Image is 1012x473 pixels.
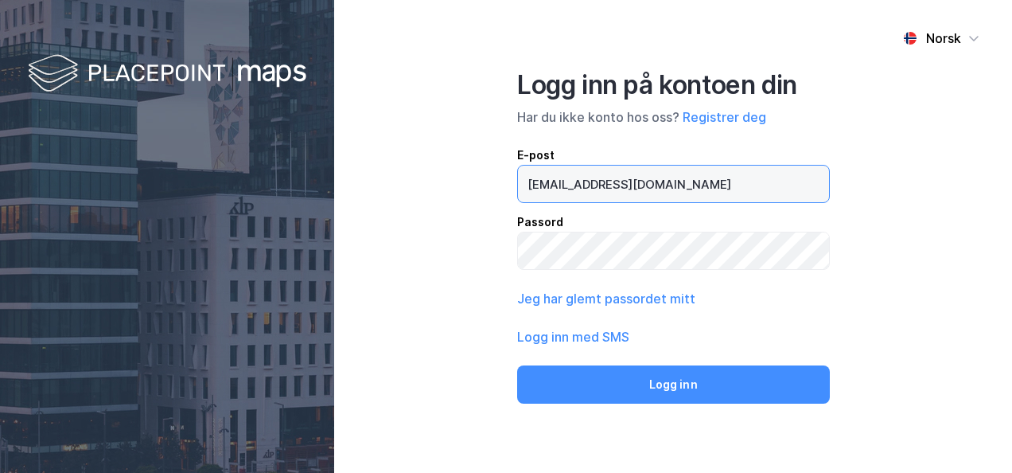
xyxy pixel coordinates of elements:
img: logo-white.f07954bde2210d2a523dddb988cd2aa7.svg [28,51,306,98]
button: Registrer deg [683,107,766,127]
button: Logg inn med SMS [517,327,629,346]
button: Logg inn [517,365,830,404]
div: Norsk [926,29,961,48]
div: Logg inn på kontoen din [517,69,830,101]
div: Passord [517,213,830,232]
iframe: Chat Widget [932,397,1012,473]
div: E-post [517,146,830,165]
div: Har du ikke konto hos oss? [517,107,830,127]
button: Jeg har glemt passordet mitt [517,289,695,308]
